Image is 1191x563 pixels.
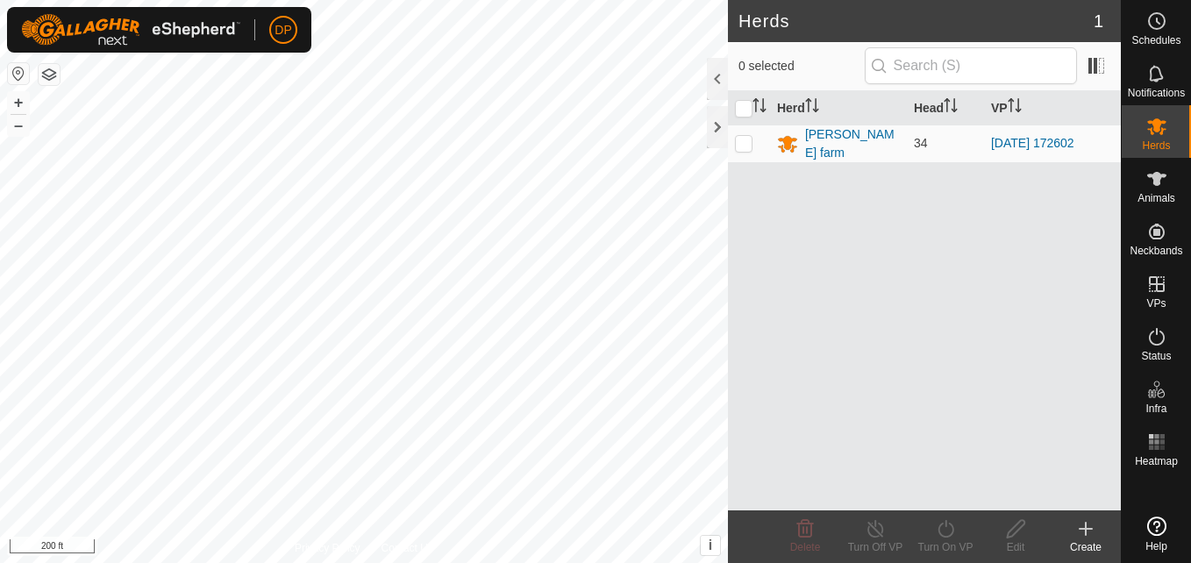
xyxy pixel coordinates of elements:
span: DP [275,21,291,39]
p-sorticon: Activate to sort [1008,101,1022,115]
span: 0 selected [738,57,865,75]
div: Turn On VP [910,539,981,555]
span: i [709,538,712,552]
span: Heatmap [1135,456,1178,467]
img: Gallagher Logo [21,14,240,46]
span: Delete [790,541,821,553]
p-sorticon: Activate to sort [805,101,819,115]
div: Edit [981,539,1051,555]
div: [PERSON_NAME] farm [805,125,900,162]
p-sorticon: Activate to sort [752,101,767,115]
button: Map Layers [39,64,60,85]
th: Head [907,91,984,125]
a: Privacy Policy [295,540,360,556]
div: Turn Off VP [840,539,910,555]
span: 34 [914,136,928,150]
span: Help [1145,541,1167,552]
input: Search (S) [865,47,1077,84]
span: Neckbands [1130,246,1182,256]
a: [DATE] 172602 [991,136,1074,150]
button: i [701,536,720,555]
span: Herds [1142,140,1170,151]
span: Infra [1145,403,1166,414]
div: Create [1051,539,1121,555]
p-sorticon: Activate to sort [944,101,958,115]
span: 1 [1094,8,1103,34]
a: Help [1122,510,1191,559]
th: Herd [770,91,907,125]
span: Status [1141,351,1171,361]
span: Schedules [1131,35,1180,46]
span: Notifications [1128,88,1185,98]
button: – [8,115,29,136]
button: + [8,92,29,113]
a: Contact Us [382,540,433,556]
span: VPs [1146,298,1166,309]
button: Reset Map [8,63,29,84]
h2: Herds [738,11,1094,32]
th: VP [984,91,1121,125]
span: Animals [1138,193,1175,203]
